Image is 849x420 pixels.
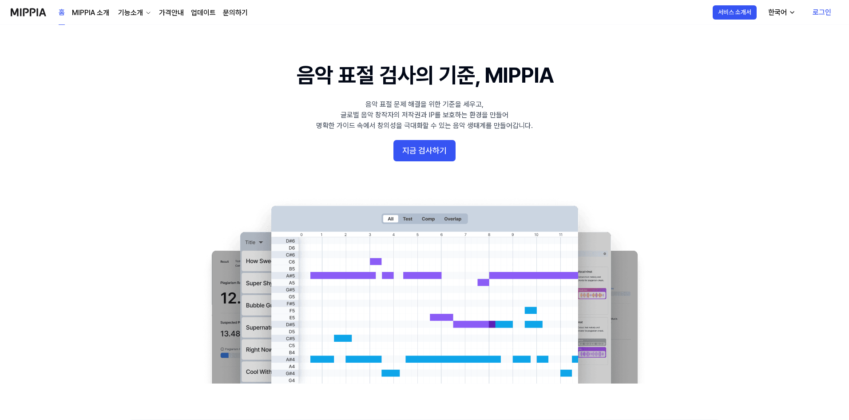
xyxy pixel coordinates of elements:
[393,140,456,161] button: 지금 검사하기
[713,5,757,20] button: 서비스 소개서
[766,7,789,18] div: 한국어
[223,8,248,18] a: 문의하기
[116,8,152,18] button: 기능소개
[194,197,655,384] img: main Image
[116,8,145,18] div: 기능소개
[191,8,216,18] a: 업데이트
[316,99,533,131] div: 음악 표절 문제 해결을 위한 기준을 세우고, 글로벌 음악 창작자의 저작권과 IP를 보호하는 환경을 만들어 명확한 가이드 속에서 창의성을 극대화할 수 있는 음악 생태계를 만들어...
[72,8,109,18] a: MIPPIA 소개
[761,4,801,21] button: 한국어
[297,60,553,90] h1: 음악 표절 검사의 기준, MIPPIA
[59,0,65,25] a: 홈
[159,8,184,18] a: 가격안내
